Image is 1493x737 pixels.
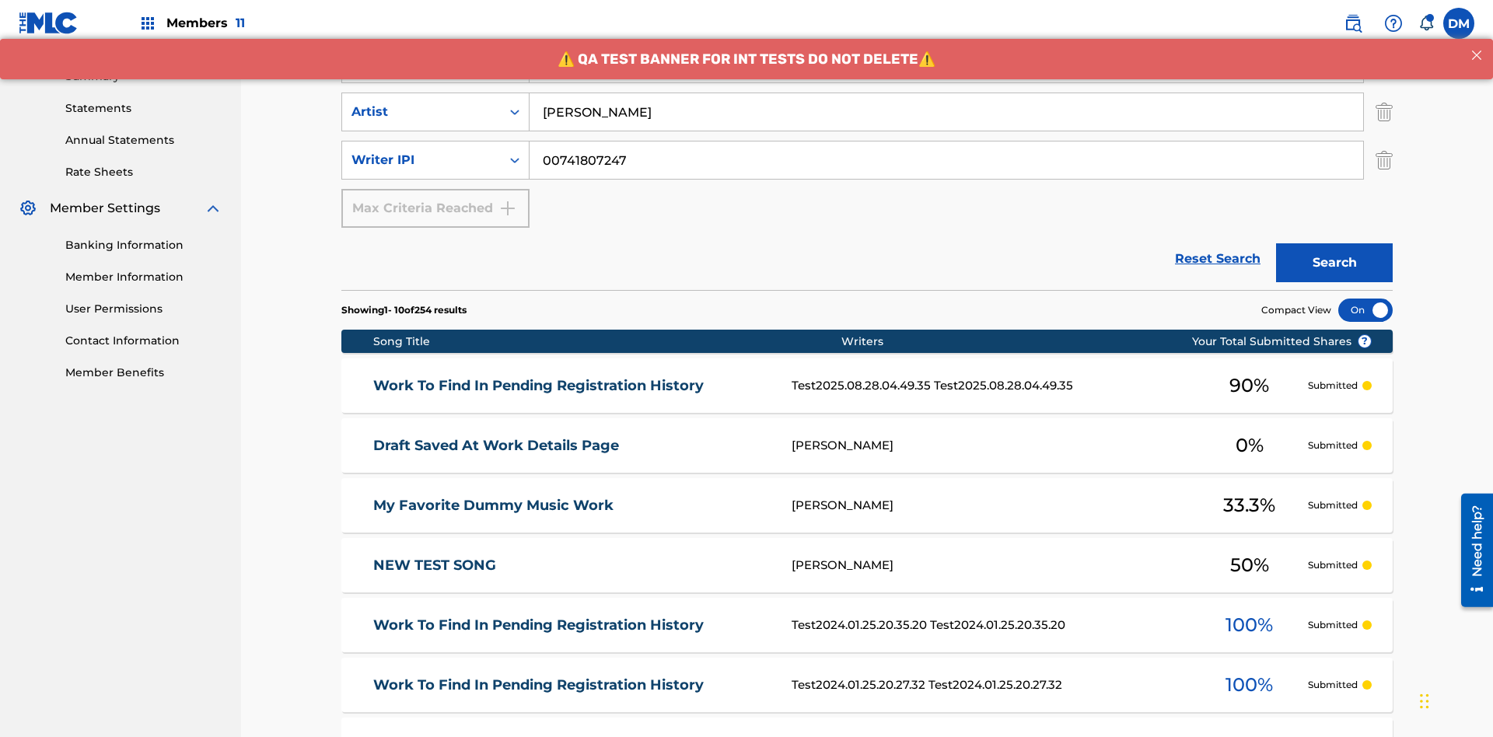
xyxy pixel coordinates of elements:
[1358,335,1371,348] span: ?
[792,377,1191,395] div: Test2025.08.28.04.49.35 Test2025.08.28.04.49.35
[1229,372,1269,400] span: 90 %
[1308,558,1358,572] p: Submitted
[373,497,771,515] a: My Favorite Dummy Music Work
[373,557,771,575] a: NEW TEST SONG
[1376,93,1393,131] img: Delete Criterion
[204,199,222,218] img: expand
[1261,303,1331,317] span: Compact View
[138,14,157,33] img: Top Rightsholders
[65,132,222,148] a: Annual Statements
[1223,491,1275,519] span: 33.3 %
[1308,678,1358,692] p: Submitted
[65,333,222,349] a: Contact Information
[1226,611,1273,639] span: 100 %
[1167,242,1268,276] a: Reset Search
[1276,243,1393,282] button: Search
[373,616,771,634] a: Work To Find In Pending Registration History
[1376,141,1393,180] img: Delete Criterion
[1308,498,1358,512] p: Submitted
[792,497,1191,515] div: [PERSON_NAME]
[351,103,491,121] div: Artist
[1420,678,1429,725] div: Drag
[65,164,222,180] a: Rate Sheets
[1236,431,1264,459] span: 0 %
[1443,8,1474,39] div: User Menu
[1308,438,1358,452] p: Submitted
[65,269,222,285] a: Member Information
[792,557,1191,575] div: [PERSON_NAME]
[65,237,222,253] a: Banking Information
[19,199,37,218] img: Member Settings
[1418,16,1434,31] div: Notifications
[65,365,222,381] a: Member Benefits
[792,616,1191,634] div: Test2024.01.25.20.35.20 Test2024.01.25.20.35.20
[373,334,842,350] div: Song Title
[1449,487,1493,615] iframe: Resource Center
[19,12,79,34] img: MLC Logo
[65,100,222,117] a: Statements
[50,199,160,218] span: Member Settings
[1230,551,1269,579] span: 50 %
[1337,8,1369,39] a: Public Search
[373,377,771,395] a: Work To Find In Pending Registration History
[1308,379,1358,393] p: Submitted
[373,437,771,455] a: Draft Saved At Work Details Page
[1415,662,1493,737] iframe: Chat Widget
[373,676,771,694] a: Work To Find In Pending Registration History
[1384,14,1403,33] img: help
[1344,14,1362,33] img: search
[1308,618,1358,632] p: Submitted
[351,151,491,169] div: Writer IPI
[1378,8,1409,39] div: Help
[558,12,935,29] span: ⚠️ QA TEST BANNER FOR INT TESTS DO NOT DELETE⚠️
[792,437,1191,455] div: [PERSON_NAME]
[236,16,245,30] span: 11
[65,301,222,317] a: User Permissions
[341,303,467,317] p: Showing 1 - 10 of 254 results
[841,334,1241,350] div: Writers
[1192,334,1372,350] span: Your Total Submitted Shares
[792,676,1191,694] div: Test2024.01.25.20.27.32 Test2024.01.25.20.27.32
[1226,671,1273,699] span: 100 %
[166,14,245,32] span: Members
